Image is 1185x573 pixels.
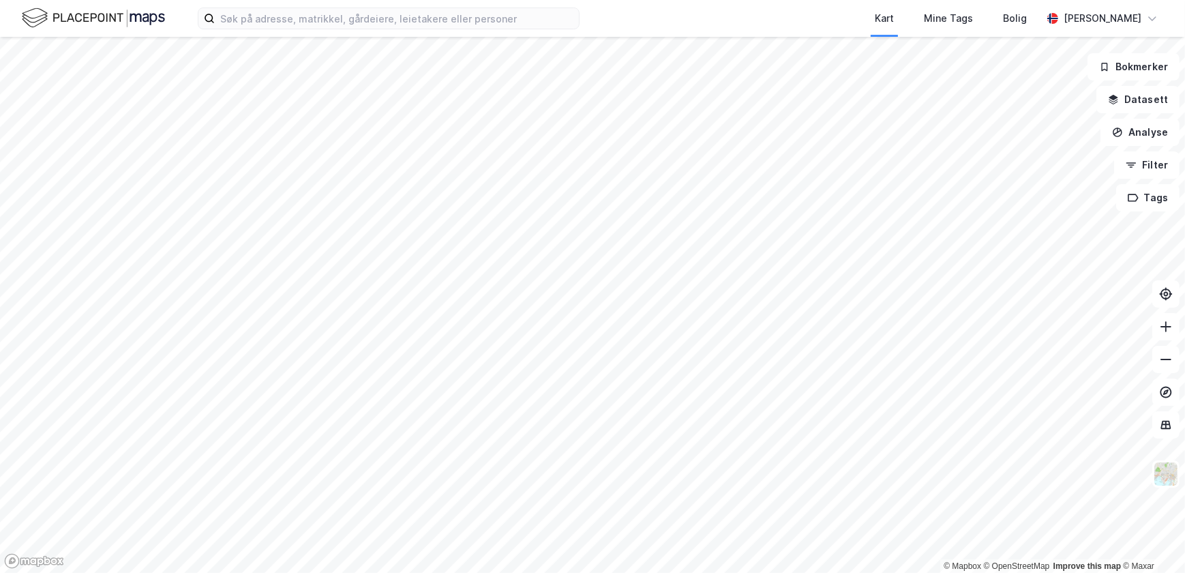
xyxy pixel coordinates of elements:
[875,10,894,27] div: Kart
[1117,508,1185,573] iframe: Chat Widget
[215,8,579,29] input: Søk på adresse, matrikkel, gårdeiere, leietakere eller personer
[1114,151,1180,179] button: Filter
[1096,86,1180,113] button: Datasett
[1003,10,1027,27] div: Bolig
[944,561,981,571] a: Mapbox
[1100,119,1180,146] button: Analyse
[4,553,64,569] a: Mapbox homepage
[1153,461,1179,487] img: Z
[1116,184,1180,211] button: Tags
[1053,561,1121,571] a: Improve this map
[924,10,973,27] div: Mine Tags
[1087,53,1180,80] button: Bokmerker
[1117,508,1185,573] div: Kontrollprogram for chat
[22,6,165,30] img: logo.f888ab2527a4732fd821a326f86c7f29.svg
[1064,10,1141,27] div: [PERSON_NAME]
[984,561,1050,571] a: OpenStreetMap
